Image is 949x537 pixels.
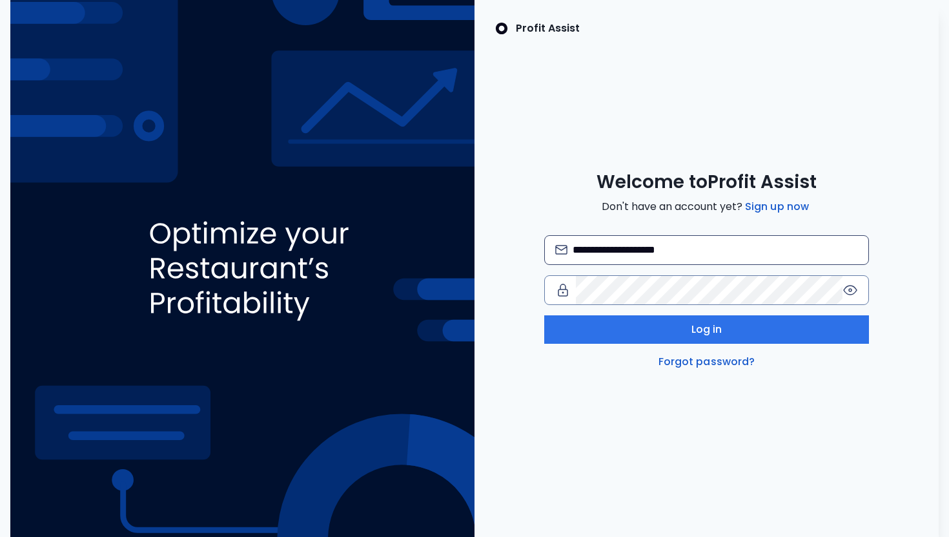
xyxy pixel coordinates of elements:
a: Forgot password? [656,354,758,370]
span: Welcome to Profit Assist [597,171,817,194]
button: Log in [544,315,869,344]
span: Don't have an account yet? [602,199,811,215]
a: Sign up now [742,199,811,215]
p: Profit Assist [516,21,580,36]
img: email [555,245,567,255]
span: Log in [691,322,722,337]
img: SpotOn Logo [495,21,508,36]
